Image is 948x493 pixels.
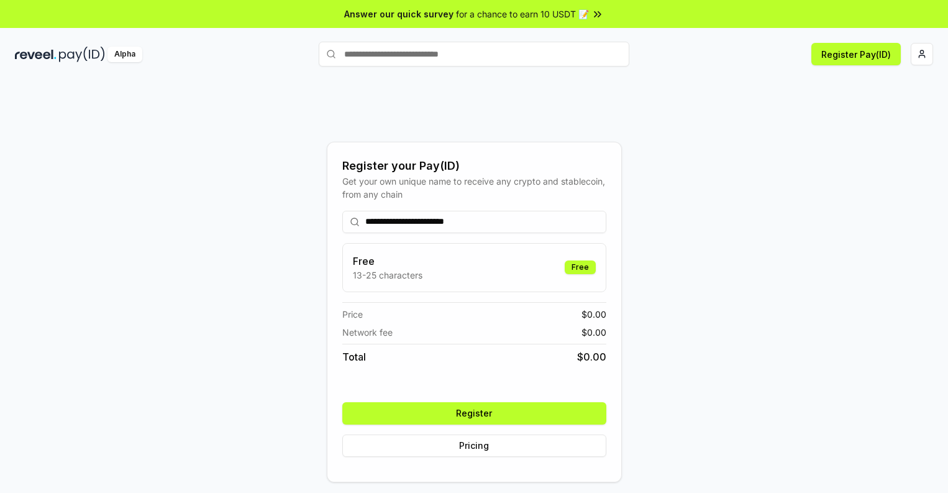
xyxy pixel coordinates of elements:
[107,47,142,62] div: Alpha
[342,435,606,457] button: Pricing
[456,7,589,21] span: for a chance to earn 10 USDT 📝
[581,326,606,339] span: $ 0.00
[565,260,596,274] div: Free
[811,43,901,65] button: Register Pay(ID)
[342,326,393,339] span: Network fee
[577,349,606,364] span: $ 0.00
[59,47,105,62] img: pay_id
[581,308,606,321] span: $ 0.00
[342,402,606,425] button: Register
[353,254,422,269] h3: Free
[344,7,453,21] span: Answer our quick survey
[342,157,606,175] div: Register your Pay(ID)
[15,47,57,62] img: reveel_dark
[342,175,606,201] div: Get your own unique name to receive any crypto and stablecoin, from any chain
[353,269,422,282] p: 13-25 characters
[342,308,363,321] span: Price
[342,349,366,364] span: Total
